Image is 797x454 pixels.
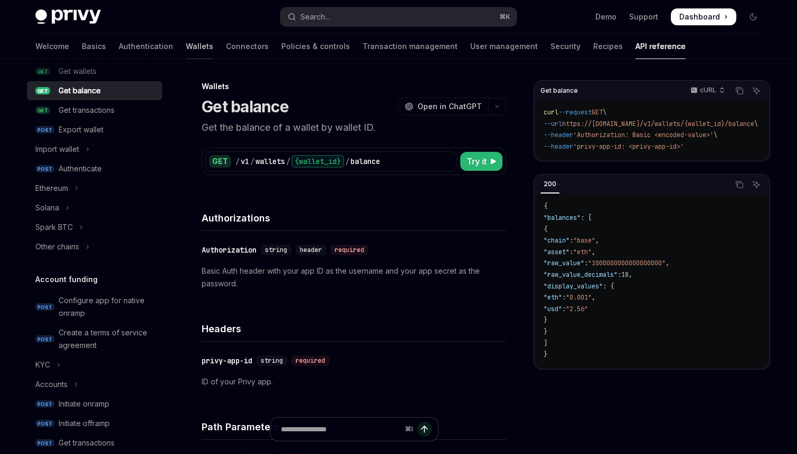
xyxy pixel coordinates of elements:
[540,86,578,95] span: Get balance
[418,101,482,112] span: Open in ChatGPT
[250,156,254,167] div: /
[544,305,562,313] span: "usd"
[544,120,562,128] span: --url
[544,202,547,210] span: {
[35,143,79,156] div: Import wallet
[745,8,762,25] button: Toggle dark mode
[300,246,322,254] span: header
[749,178,763,191] button: Ask AI
[186,34,213,59] a: Wallets
[733,84,746,98] button: Copy the contents from the code block
[749,84,763,98] button: Ask AI
[291,155,344,168] div: {wallet_id}
[59,417,110,430] div: Initiate offramp
[573,142,684,151] span: 'privy-app-id: <privy-app-id>'
[35,201,59,214] div: Solana
[570,248,573,256] span: :
[27,198,162,217] button: Toggle Solana section
[593,34,623,59] a: Recipes
[202,265,506,290] p: Basic Auth header with your app ID as the username and your app secret as the password.
[35,439,54,447] span: POST
[499,13,510,21] span: ⌘ K
[27,101,162,120] a: GETGet transactions
[27,433,162,452] a: POSTGet transactions
[59,398,109,410] div: Initiate onramp
[551,34,581,59] a: Security
[562,293,566,302] span: :
[27,179,162,198] button: Toggle Ethereum section
[700,86,716,94] p: cURL
[202,81,506,92] div: Wallets
[35,335,54,343] span: POST
[35,400,54,408] span: POST
[635,34,686,59] a: API reference
[291,355,329,366] div: required
[35,378,68,391] div: Accounts
[59,437,115,449] div: Get transactions
[566,305,588,313] span: "2.56"
[562,305,566,313] span: :
[300,11,330,23] div: Search...
[202,375,506,388] p: ID of your Privy app.
[27,323,162,355] a: POSTCreate a terms of service agreement
[621,271,629,279] span: 18
[35,221,73,234] div: Spark BTC
[592,293,595,302] span: ,
[573,236,595,245] span: "base"
[27,218,162,237] button: Toggle Spark BTC section
[754,120,758,128] span: \
[330,245,368,255] div: required
[588,259,666,267] span: "1000000000000000000"
[281,34,350,59] a: Policies & controls
[544,131,573,139] span: --header
[584,259,588,267] span: :
[59,123,103,136] div: Export wallet
[345,156,349,167] div: /
[202,97,289,116] h1: Get balance
[581,214,592,222] span: : [
[592,248,595,256] span: ,
[280,7,517,26] button: Open search
[544,282,603,291] span: "display_values"
[27,291,162,323] a: POSTConfigure app for native onramp
[35,34,69,59] a: Welcome
[27,140,162,159] button: Toggle Import wallet section
[119,34,173,59] a: Authentication
[544,108,558,117] span: curl
[59,84,101,97] div: Get balance
[544,259,584,267] span: "raw_value"
[417,422,432,437] button: Send message
[603,282,614,291] span: : {
[27,81,162,100] a: GETGet balance
[261,356,283,365] span: string
[544,339,547,347] span: ]
[733,178,746,191] button: Copy the contents from the code block
[544,142,573,151] span: --header
[27,414,162,433] a: POSTInitiate offramp
[544,236,570,245] span: "chain"
[629,271,632,279] span: ,
[595,12,616,22] a: Demo
[544,248,570,256] span: "asset"
[59,104,115,117] div: Get transactions
[671,8,736,25] a: Dashboard
[363,34,458,59] a: Transaction management
[226,34,269,59] a: Connectors
[209,155,231,168] div: GET
[202,120,506,135] p: Get the balance of a wallet by wallet ID.
[59,326,156,352] div: Create a terms of service agreement
[286,156,290,167] div: /
[59,162,102,175] div: Authenticate
[570,236,573,245] span: :
[202,211,506,225] h4: Authorizations
[35,87,50,95] span: GET
[595,236,599,245] span: ,
[27,237,162,256] button: Toggle Other chains section
[460,152,502,171] button: Try it
[202,245,257,255] div: Authorization
[544,350,547,359] span: }
[562,120,754,128] span: https://[DOMAIN_NAME]/v1/wallets/{wallet_id}/balance
[470,34,538,59] a: User management
[714,131,717,139] span: \
[666,259,669,267] span: ,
